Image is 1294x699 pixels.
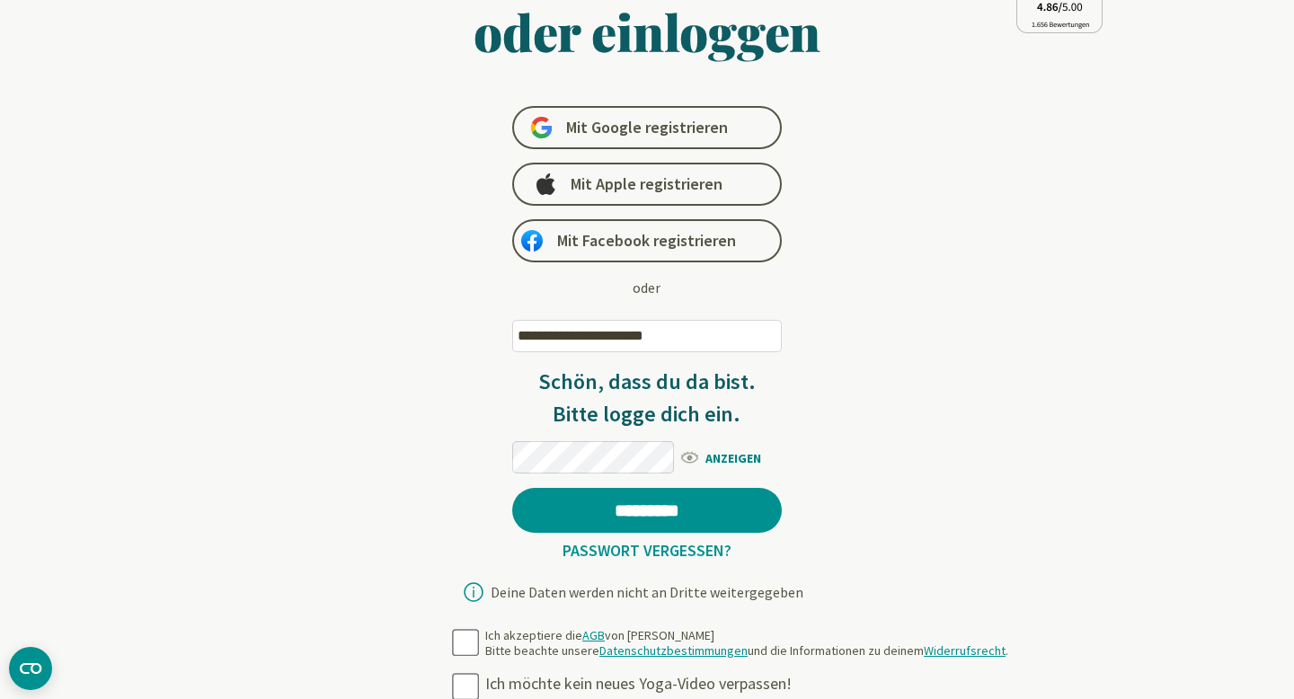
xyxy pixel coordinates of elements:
[557,230,736,252] span: Mit Facebook registrieren
[582,627,605,643] a: AGB
[571,173,722,195] span: Mit Apple registrieren
[512,366,782,430] h3: Schön, dass du da bist. Bitte logge dich ein.
[491,585,803,599] div: Deine Daten werden nicht an Dritte weitergegeben
[512,106,782,149] a: Mit Google registrieren
[633,277,660,298] div: oder
[485,628,1008,659] div: Ich akzeptiere die von [PERSON_NAME] Bitte beachte unsere und die Informationen zu deinem .
[566,117,728,138] span: Mit Google registrieren
[9,647,52,690] button: CMP-Widget öffnen
[555,540,739,561] a: Passwort vergessen?
[599,642,748,659] a: Datenschutzbestimmungen
[678,446,782,468] span: ANZEIGEN
[512,163,782,206] a: Mit Apple registrieren
[512,219,782,262] a: Mit Facebook registrieren
[924,642,1006,659] a: Widerrufsrecht
[485,674,1017,695] div: Ich möchte kein neues Yoga-Video verpassen!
